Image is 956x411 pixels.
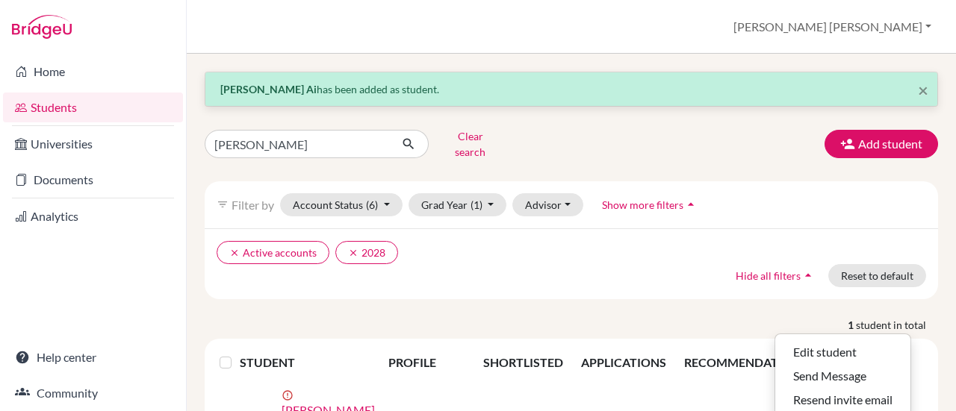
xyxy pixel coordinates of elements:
[280,193,403,216] button: Account Status(6)
[723,264,828,287] button: Hide all filtersarrow_drop_up
[3,342,183,372] a: Help center
[217,241,329,264] button: clearActive accounts
[589,193,711,216] button: Show more filtersarrow_drop_up
[825,130,938,158] button: Add student
[474,345,572,380] th: SHORTLISTED
[3,378,183,408] a: Community
[471,198,482,211] span: (1)
[775,364,910,388] button: Send Message
[775,340,910,364] button: Edit student
[727,13,938,41] button: [PERSON_NAME] [PERSON_NAME]
[220,83,317,95] strong: [PERSON_NAME] Ai
[12,15,72,39] img: Bridge-U
[282,389,297,401] span: error_outline
[3,92,183,122] a: Students
[602,198,683,211] span: Show more filters
[220,81,922,97] p: has been added as student.
[856,317,938,333] span: student in total
[429,125,512,163] button: Clear search
[3,129,183,159] a: Universities
[229,248,240,258] i: clear
[379,345,474,380] th: PROFILE
[512,193,583,216] button: Advisor
[828,264,926,287] button: Reset to default
[918,79,928,101] span: ×
[848,317,856,333] strong: 1
[675,345,816,380] th: RECOMMENDATIONS
[217,198,229,210] i: filter_list
[3,57,183,87] a: Home
[232,198,274,212] span: Filter by
[683,197,698,212] i: arrow_drop_up
[366,198,378,211] span: (6)
[3,201,183,231] a: Analytics
[205,130,390,158] input: Find student by name...
[409,193,507,216] button: Grad Year(1)
[348,248,358,258] i: clear
[918,81,928,99] button: Close
[572,345,675,380] th: APPLICATIONS
[3,165,183,195] a: Documents
[801,268,816,283] i: arrow_drop_up
[736,269,801,282] span: Hide all filters
[240,345,379,380] th: STUDENT
[335,241,398,264] button: clear2028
